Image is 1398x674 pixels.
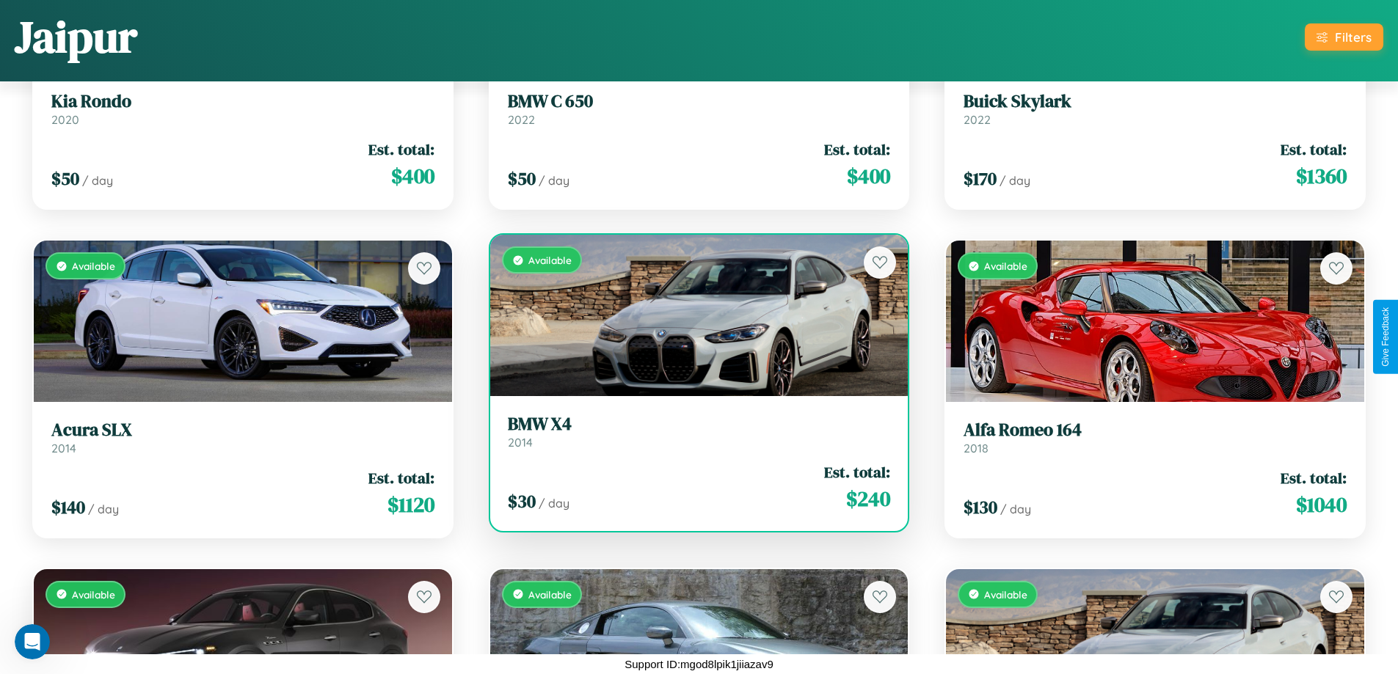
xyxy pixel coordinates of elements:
span: / day [1000,173,1030,188]
span: $ 50 [508,166,536,191]
span: Available [528,588,572,601]
span: $ 400 [847,161,890,191]
span: / day [82,173,113,188]
span: $ 50 [51,166,79,191]
span: 2018 [964,441,989,455]
span: $ 130 [964,495,997,519]
a: BMW X42014 [508,414,891,450]
span: $ 400 [391,161,434,191]
span: / day [539,496,569,510]
span: Est. total: [368,467,434,488]
span: $ 1120 [387,490,434,519]
span: / day [1000,502,1031,516]
a: Kia Rondo2020 [51,91,434,127]
h1: Jaipur [15,7,137,67]
h3: BMW C 650 [508,91,891,112]
iframe: Intercom live chat [15,624,50,659]
span: 2014 [51,441,76,455]
p: Support ID: mgod8lpik1jiiazav9 [625,654,773,674]
h3: Buick Skylark [964,91,1347,112]
span: Est. total: [824,461,890,483]
span: Est. total: [1281,139,1347,160]
a: Acura SLX2014 [51,420,434,455]
span: / day [539,173,569,188]
span: Available [72,260,115,272]
span: Est. total: [368,139,434,160]
span: 2022 [508,112,535,127]
span: / day [88,502,119,516]
span: Est. total: [824,139,890,160]
span: Est. total: [1281,467,1347,488]
span: $ 240 [846,484,890,513]
h3: Acura SLX [51,420,434,441]
span: 2022 [964,112,991,127]
span: 2014 [508,435,533,450]
span: Available [72,588,115,601]
span: $ 140 [51,495,85,519]
span: $ 170 [964,166,997,191]
div: Filters [1335,29,1372,45]
h3: Alfa Romeo 164 [964,420,1347,441]
span: 2020 [51,112,79,127]
a: Alfa Romeo 1642018 [964,420,1347,455]
h3: Kia Rondo [51,91,434,112]
button: Filters [1305,23,1383,51]
span: Available [984,588,1027,601]
div: Give Feedback [1380,307,1391,367]
span: Available [528,254,572,266]
span: $ 1040 [1296,490,1347,519]
span: $ 30 [508,489,536,513]
h3: BMW X4 [508,414,891,435]
span: Available [984,260,1027,272]
a: BMW C 6502022 [508,91,891,127]
a: Buick Skylark2022 [964,91,1347,127]
span: $ 1360 [1296,161,1347,191]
